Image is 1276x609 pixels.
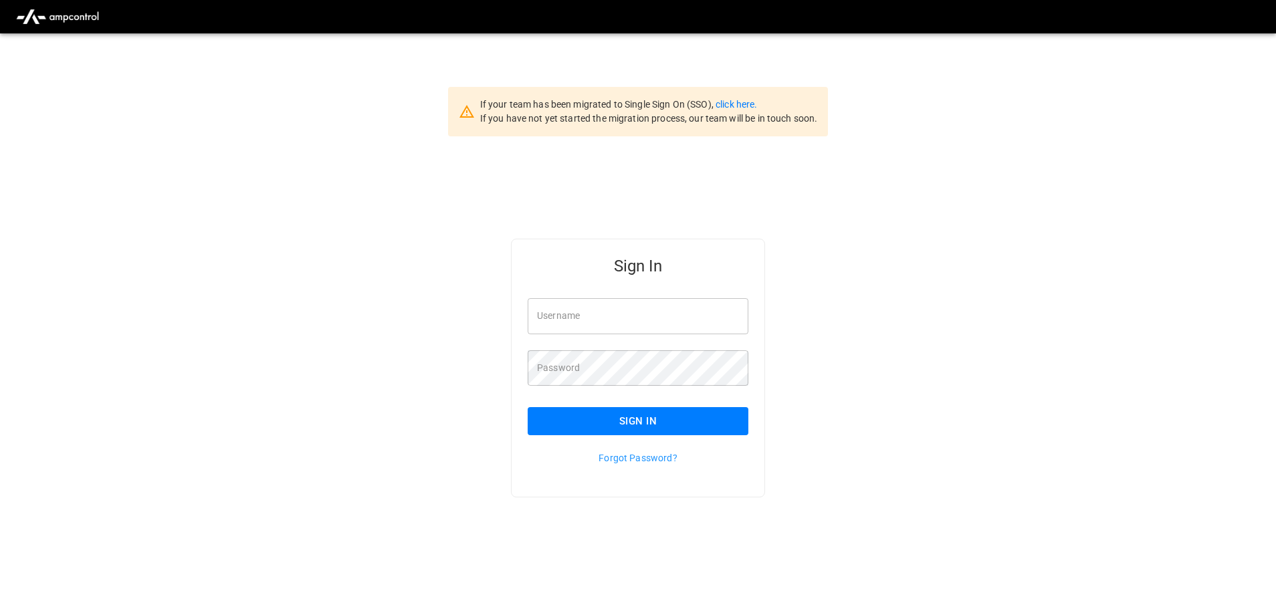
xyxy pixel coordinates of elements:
[11,4,104,29] img: ampcontrol.io logo
[480,99,716,110] span: If your team has been migrated to Single Sign On (SSO),
[480,113,818,124] span: If you have not yet started the migration process, our team will be in touch soon.
[528,255,748,277] h5: Sign In
[528,407,748,435] button: Sign In
[528,451,748,465] p: Forgot Password?
[716,99,757,110] a: click here.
